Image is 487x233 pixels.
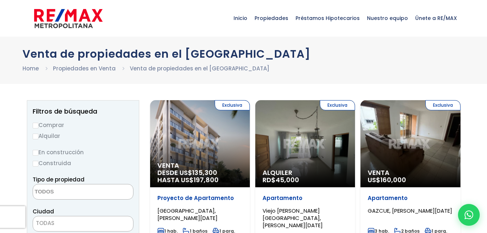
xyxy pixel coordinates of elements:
p: Proyecto de Apartamento [157,195,243,202]
a: Propiedades en Venta [53,65,116,72]
input: Alquilar [33,134,38,139]
input: En construcción [33,150,38,156]
span: Alquiler [263,169,348,176]
span: Exclusiva [425,100,461,110]
span: 197,800 [194,175,219,184]
label: Alquilar [33,131,133,140]
p: Apartamento [368,195,453,202]
input: Comprar [33,123,38,128]
span: 135,300 [192,168,217,177]
span: GAZCUE, [PERSON_NAME][DATE] [368,207,452,214]
p: Apartamento [263,195,348,202]
span: Exclusiva [215,100,250,110]
span: TODAS [33,216,133,232]
span: Ciudad [33,208,54,215]
span: Préstamos Hipotecarios [292,7,363,29]
span: TODAS [33,218,133,228]
span: Únete a RE/MAX [412,7,461,29]
a: Home [22,65,39,72]
span: 45,000 [276,175,299,184]
label: En construcción [33,148,133,157]
h2: Filtros de búsqueda [33,108,133,115]
span: Exclusiva [320,100,355,110]
span: [GEOGRAPHIC_DATA], [PERSON_NAME][DATE] [157,207,218,222]
textarea: Search [33,184,103,200]
span: HASTA US$ [157,176,243,184]
h1: Venta de propiedades en el [GEOGRAPHIC_DATA] [22,48,465,60]
span: Venta [157,162,243,169]
span: Propiedades [251,7,292,29]
span: RD$ [263,175,299,184]
input: Construida [33,161,38,167]
label: Construida [33,159,133,168]
span: DESDE US$ [157,169,243,184]
li: Venta de propiedades en el [GEOGRAPHIC_DATA] [130,64,269,73]
img: remax-metropolitana-logo [34,8,103,29]
span: US$ [368,175,406,184]
span: Nuestro equipo [363,7,412,29]
span: Viejo [PERSON_NAME][GEOGRAPHIC_DATA], [PERSON_NAME][DATE] [263,207,323,229]
label: Comprar [33,120,133,130]
span: Venta [368,169,453,176]
span: TODAS [36,219,54,227]
span: Inicio [230,7,251,29]
span: 160,000 [380,175,406,184]
span: Tipo de propiedad [33,176,84,183]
